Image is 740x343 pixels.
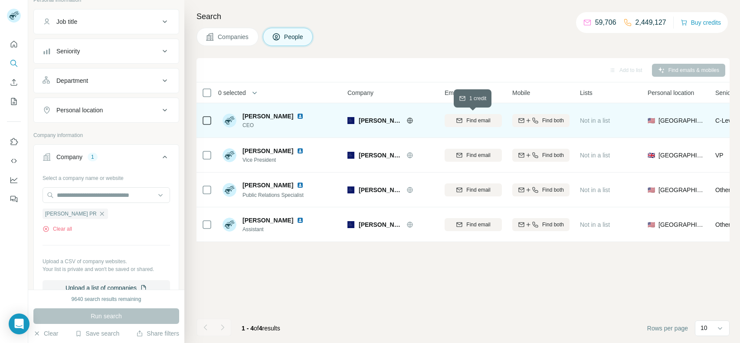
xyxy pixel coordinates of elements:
div: Seniority [56,47,80,56]
button: Find email [445,149,502,162]
img: Avatar [223,183,236,197]
img: Avatar [223,218,236,232]
p: Company information [33,131,179,139]
span: [PERSON_NAME] PR [45,210,97,218]
span: 0 selected [218,88,246,97]
img: LinkedIn logo [297,217,304,224]
button: Find both [512,183,570,196]
button: Buy credits [681,16,721,29]
span: Seniority [715,88,739,97]
button: Save search [75,329,119,338]
button: Find email [445,218,502,231]
button: Seniority [34,41,179,62]
button: Find email [445,183,502,196]
button: Feedback [7,191,21,207]
span: Company [347,88,373,97]
p: Your list is private and won't be saved or shared. [43,265,170,273]
span: [GEOGRAPHIC_DATA] [658,116,705,125]
span: Find both [542,221,564,229]
span: Rows per page [647,324,688,333]
button: Find both [512,114,570,127]
span: Personal location [648,88,694,97]
span: Find email [466,117,490,124]
span: CEO [242,121,314,129]
button: Job title [34,11,179,32]
span: [PERSON_NAME] [242,112,293,121]
span: Not in a list [580,186,610,193]
p: 59,706 [595,17,616,28]
div: Personal location [56,106,103,114]
button: Share filters [136,329,179,338]
span: Find email [466,186,490,194]
span: 🇺🇸 [648,186,655,194]
span: 1 - 4 [242,325,254,332]
button: Find both [512,149,570,162]
img: Logo of Jane Owen PR [347,221,354,228]
span: VP [715,152,724,159]
span: Public Relations Specialist [242,192,304,198]
button: Use Surfe API [7,153,21,169]
button: Find email [445,114,502,127]
img: Logo of Jane Owen PR [347,186,354,193]
span: Find both [542,186,564,194]
div: Select a company name or website [43,171,170,182]
span: Find email [466,221,490,229]
span: Other [715,186,730,193]
img: LinkedIn logo [297,147,304,154]
button: Clear all [43,225,72,233]
span: C-Level [715,117,736,124]
span: Assistant [242,225,314,233]
span: Not in a list [580,221,610,228]
span: Other [715,221,730,228]
button: Company1 [34,147,179,171]
span: Find email [466,151,490,159]
span: of [254,325,259,332]
span: [GEOGRAPHIC_DATA] [658,220,705,229]
button: Personal location [34,100,179,121]
div: Department [56,76,88,85]
p: 2,449,127 [635,17,666,28]
button: Dashboard [7,172,21,188]
button: Find both [512,218,570,231]
span: [PERSON_NAME] [242,216,293,225]
span: Email [445,88,460,97]
h4: Search [196,10,730,23]
button: Department [34,70,179,91]
span: results [242,325,280,332]
span: [PERSON_NAME] PR [359,116,402,125]
span: Not in a list [580,152,610,159]
img: Avatar [223,148,236,162]
span: 4 [259,325,262,332]
p: Upload a CSV of company websites. [43,258,170,265]
img: LinkedIn logo [297,182,304,189]
span: Vice President [242,156,314,164]
img: Logo of Jane Owen PR [347,152,354,159]
span: Companies [218,33,249,41]
span: [PERSON_NAME] PR [359,151,402,160]
span: Find both [542,117,564,124]
span: [PERSON_NAME] [242,147,293,155]
span: [GEOGRAPHIC_DATA] [658,151,705,160]
span: [PERSON_NAME] [242,181,293,189]
span: 🇺🇸 [648,220,655,229]
span: 🇬🇧 [648,151,655,160]
div: 1 [88,153,98,161]
span: [GEOGRAPHIC_DATA] [658,186,705,194]
p: 10 [701,323,707,332]
div: 9640 search results remaining [72,295,141,303]
span: [PERSON_NAME] PR [359,220,402,229]
img: Logo of Jane Owen PR [347,117,354,124]
button: Enrich CSV [7,75,21,90]
button: Clear [33,329,58,338]
div: Open Intercom Messenger [9,314,29,334]
span: 🇺🇸 [648,116,655,125]
span: Not in a list [580,117,610,124]
span: [PERSON_NAME] PR [359,186,402,194]
div: Company [56,153,82,161]
button: My lists [7,94,21,109]
span: Find both [542,151,564,159]
span: Lists [580,88,593,97]
button: Quick start [7,36,21,52]
button: Upload a list of companies [43,280,170,296]
div: Job title [56,17,77,26]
